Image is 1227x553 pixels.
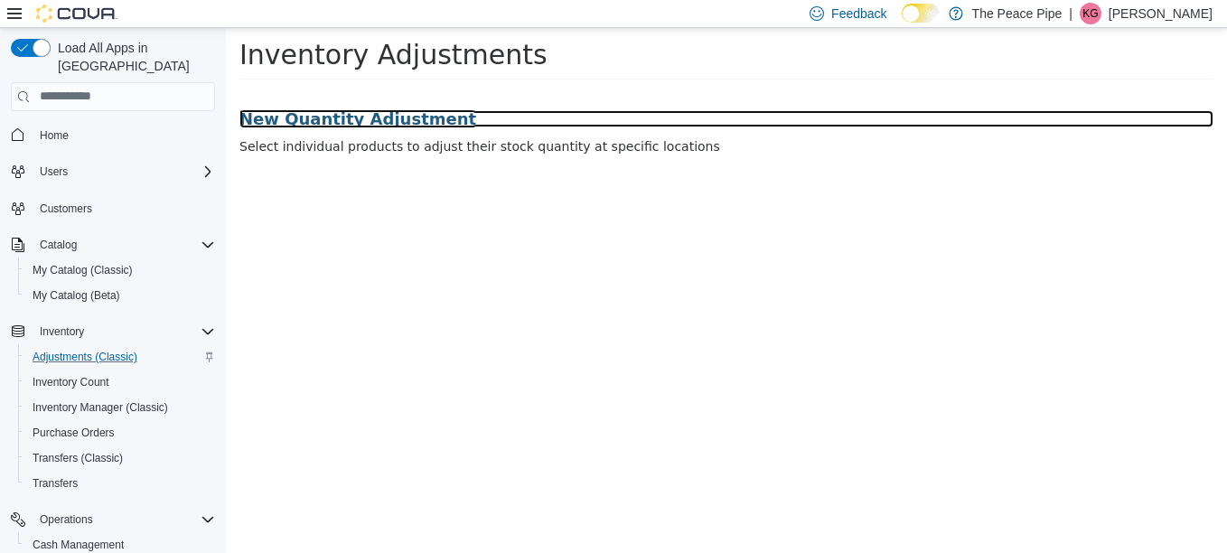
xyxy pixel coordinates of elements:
span: Users [40,164,68,179]
span: Customers [40,202,92,216]
span: Inventory Count [33,375,109,389]
p: | [1069,3,1072,24]
a: Inventory Manager (Classic) [25,397,175,418]
button: Users [33,161,75,183]
a: Customers [33,198,99,220]
button: Operations [4,507,222,532]
a: Purchase Orders [25,422,122,444]
a: My Catalog (Classic) [25,259,140,281]
span: Transfers [25,473,215,494]
span: Users [33,161,215,183]
span: My Catalog (Classic) [33,263,133,277]
button: Catalog [4,232,222,258]
p: Select individual products to adjust their stock quantity at specific locations [14,109,988,128]
a: Inventory Count [25,371,117,393]
button: Transfers [18,471,222,496]
span: Catalog [40,238,77,252]
span: Customers [33,197,215,220]
span: Load All Apps in [GEOGRAPHIC_DATA] [51,39,215,75]
button: Adjustments (Classic) [18,344,222,370]
a: Adjustments (Classic) [25,346,145,368]
span: Inventory [40,324,84,339]
span: Operations [33,509,215,530]
span: Inventory Manager (Classic) [33,400,168,415]
span: Inventory Manager (Classic) [25,397,215,418]
span: Home [40,128,69,143]
span: My Catalog (Classic) [25,259,215,281]
span: My Catalog (Beta) [33,288,120,303]
input: Dark Mode [902,4,940,23]
a: Transfers [25,473,85,494]
div: Katie Gordon [1080,3,1101,24]
span: Purchase Orders [33,426,115,440]
span: Operations [40,512,93,527]
span: Home [33,124,215,146]
p: [PERSON_NAME] [1109,3,1213,24]
button: Inventory [33,321,91,342]
button: Inventory [4,319,222,344]
span: Transfers [33,476,78,491]
button: Operations [33,509,100,530]
button: Inventory Manager (Classic) [18,395,222,420]
button: Transfers (Classic) [18,445,222,471]
span: Inventory [33,321,215,342]
span: My Catalog (Beta) [25,285,215,306]
span: KG [1082,3,1098,24]
span: Adjustments (Classic) [33,350,137,364]
img: Cova [36,5,117,23]
button: My Catalog (Classic) [18,258,222,283]
button: Customers [4,195,222,221]
a: My Catalog (Beta) [25,285,127,306]
button: Users [4,159,222,184]
span: Adjustments (Classic) [25,346,215,368]
button: Home [4,122,222,148]
span: Feedback [831,5,886,23]
a: Home [33,125,76,146]
a: New Quantity Adjustment [14,82,988,100]
span: Cash Management [33,538,124,552]
span: Catalog [33,234,215,256]
button: Inventory Count [18,370,222,395]
span: Purchase Orders [25,422,215,444]
button: Catalog [33,234,84,256]
span: Inventory Count [25,371,215,393]
a: Transfers (Classic) [25,447,130,469]
span: Transfers (Classic) [33,451,123,465]
p: The Peace Pipe [972,3,1063,24]
span: Transfers (Classic) [25,447,215,469]
button: Purchase Orders [18,420,222,445]
span: Inventory Adjustments [14,11,322,42]
button: My Catalog (Beta) [18,283,222,308]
